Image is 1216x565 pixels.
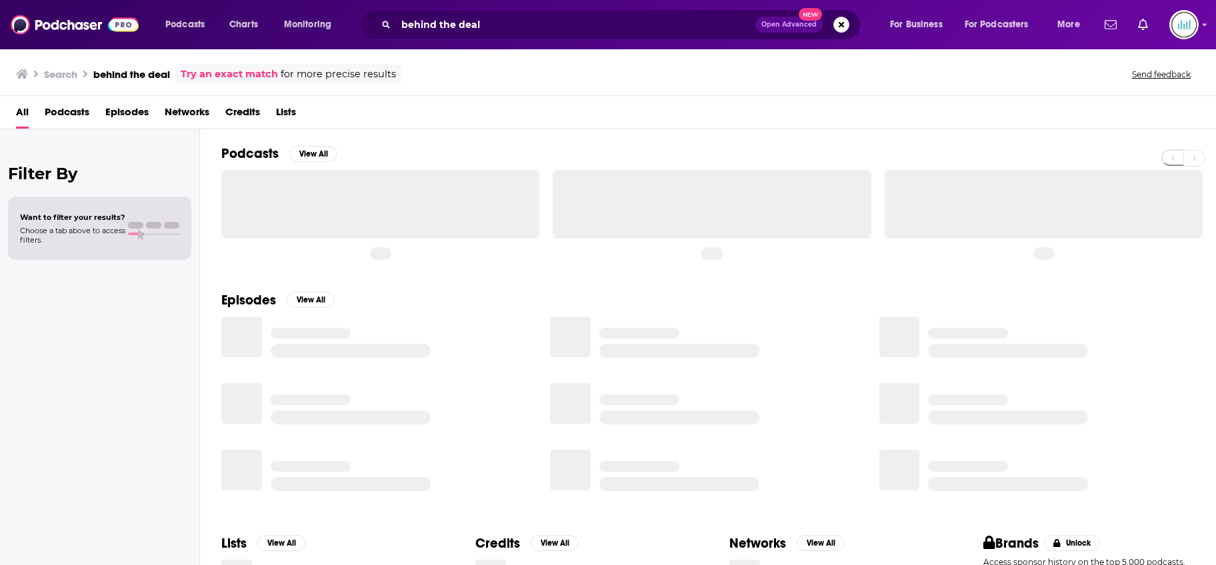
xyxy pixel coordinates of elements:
button: open menu [275,14,349,35]
a: ListsView All [221,535,305,552]
span: More [1057,15,1080,34]
h2: Filter By [8,164,191,183]
div: Search podcasts, credits, & more... [372,9,873,40]
span: Open Advanced [761,21,817,28]
h3: behind the deal [93,68,170,81]
h2: Brands [983,535,1039,552]
a: All [16,101,29,129]
button: open menu [1048,14,1097,35]
a: Charts [221,14,266,35]
span: Want to filter your results? [20,213,125,222]
span: Logged in as podglomerate [1169,10,1199,39]
h2: Networks [729,535,786,552]
button: View All [531,535,579,551]
a: NetworksView All [729,535,845,552]
button: View All [257,535,305,551]
a: Podcasts [45,101,89,129]
button: Send feedback [1128,69,1195,80]
button: View All [287,292,335,308]
button: Unlock [1044,535,1101,551]
a: Show notifications dropdown [1099,13,1122,36]
a: Lists [276,101,296,129]
h2: Episodes [221,292,276,308]
button: Show profile menu [1169,10,1199,39]
input: Search podcasts, credits, & more... [396,14,755,35]
span: Monitoring [284,15,331,34]
span: For Podcasters [965,15,1029,34]
a: Credits [225,101,260,129]
h2: Lists [221,535,247,552]
a: PodcastsView All [221,145,337,162]
h3: Search [44,68,77,81]
button: Open AdvancedNew [755,17,823,33]
h2: Credits [475,535,520,552]
span: New [799,8,823,21]
button: View All [289,146,337,162]
a: CreditsView All [475,535,579,552]
a: Show notifications dropdown [1133,13,1153,36]
span: Charts [229,15,258,34]
a: EpisodesView All [221,292,335,308]
span: For Business [890,15,943,34]
span: Podcasts [165,15,205,34]
img: User Profile [1169,10,1199,39]
button: View All [797,535,845,551]
a: Networks [165,101,209,129]
img: Podchaser - Follow, Share and Rate Podcasts [11,12,139,37]
button: open menu [881,14,959,35]
button: open menu [956,14,1048,35]
span: Choose a tab above to access filters. [20,226,125,245]
a: Episodes [105,101,149,129]
span: for more precise results [281,67,396,82]
h2: Podcasts [221,145,279,162]
a: Try an exact match [181,67,278,82]
button: open menu [156,14,222,35]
